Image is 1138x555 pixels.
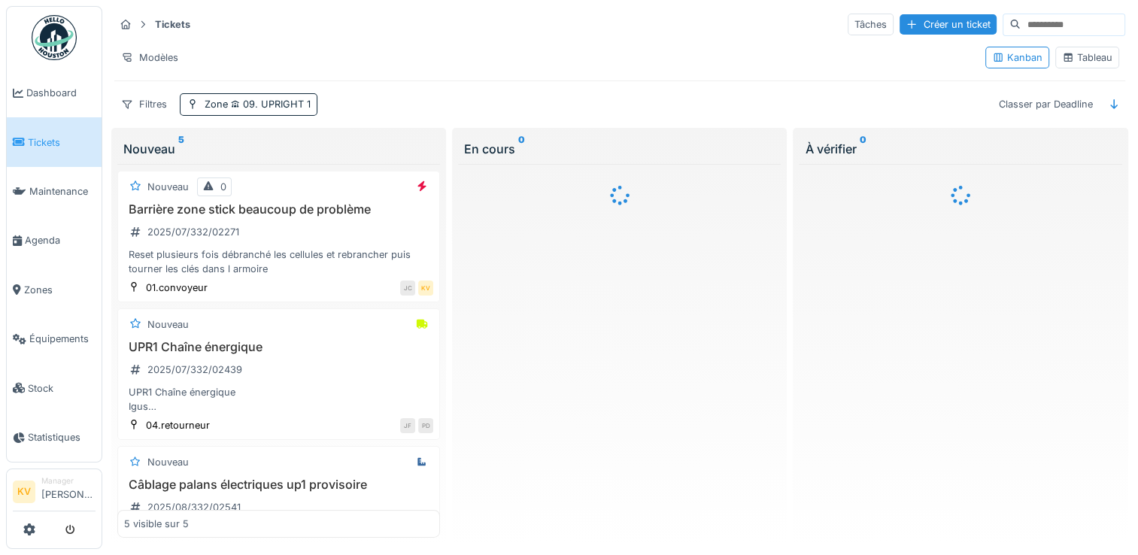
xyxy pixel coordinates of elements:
div: PD [418,418,433,433]
a: Agenda [7,216,102,265]
img: Badge_color-CXgf-gQk.svg [32,15,77,60]
sup: 0 [859,140,866,158]
div: Nouveau [147,180,189,194]
div: 04.retourneur [146,418,210,432]
strong: Tickets [149,17,196,32]
div: Nouveau [147,455,189,469]
sup: 5 [178,140,184,158]
div: Zone [205,97,311,111]
a: Tickets [7,117,102,166]
div: Nouveau [147,317,189,332]
div: JF [400,418,415,433]
span: Équipements [29,332,96,346]
div: 5 visible sur 5 [124,517,189,531]
h3: Câblage palans électriques up1 provisoire [124,478,433,492]
div: Filtres [114,93,174,115]
h3: UPR1 Chaîne énergique [124,340,433,354]
li: KV [13,481,35,503]
span: Stock [28,381,96,396]
span: Zones [24,283,96,297]
span: Maintenance [29,184,96,199]
sup: 0 [518,140,525,158]
div: Modèles [114,47,185,68]
li: [PERSON_NAME] [41,475,96,508]
div: 2025/07/332/02439 [147,362,242,377]
div: Tâches [848,14,894,35]
div: Classer par Deadline [992,93,1100,115]
a: Stock [7,363,102,412]
div: 0 [220,180,226,194]
a: Maintenance [7,167,102,216]
div: Kanban [992,50,1042,65]
div: Tableau [1062,50,1112,65]
div: Nouveau [123,140,434,158]
h3: Barrière zone stick beaucoup de problème [124,202,433,217]
div: En cours [464,140,775,158]
span: 09. UPRIGHT 1 [228,99,311,110]
div: Reset plusieurs fois débranché les cellules et rebrancher puis tourner les clés dans l armoire [124,247,433,276]
span: Tickets [28,135,96,150]
a: Statistiques [7,413,102,462]
span: Dashboard [26,86,96,100]
div: JC [400,281,415,296]
span: Statistiques [28,430,96,444]
a: Dashboard [7,68,102,117]
a: Zones [7,265,102,314]
div: KV [418,281,433,296]
div: Créer un ticket [900,14,997,35]
div: À vérifier [805,140,1115,158]
a: Équipements [7,314,102,363]
div: Manager [41,475,96,487]
a: KV Manager[PERSON_NAME] [13,475,96,511]
div: UPR1 Chaîne énergique Igus E4.32.01 (1.4) E4.32.02.125 (2.4) [124,385,433,414]
div: 01.convoyeur [146,281,208,295]
div: 2025/08/332/02541 [147,500,241,514]
div: 2025/07/332/02271 [147,225,239,239]
span: Agenda [25,233,96,247]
